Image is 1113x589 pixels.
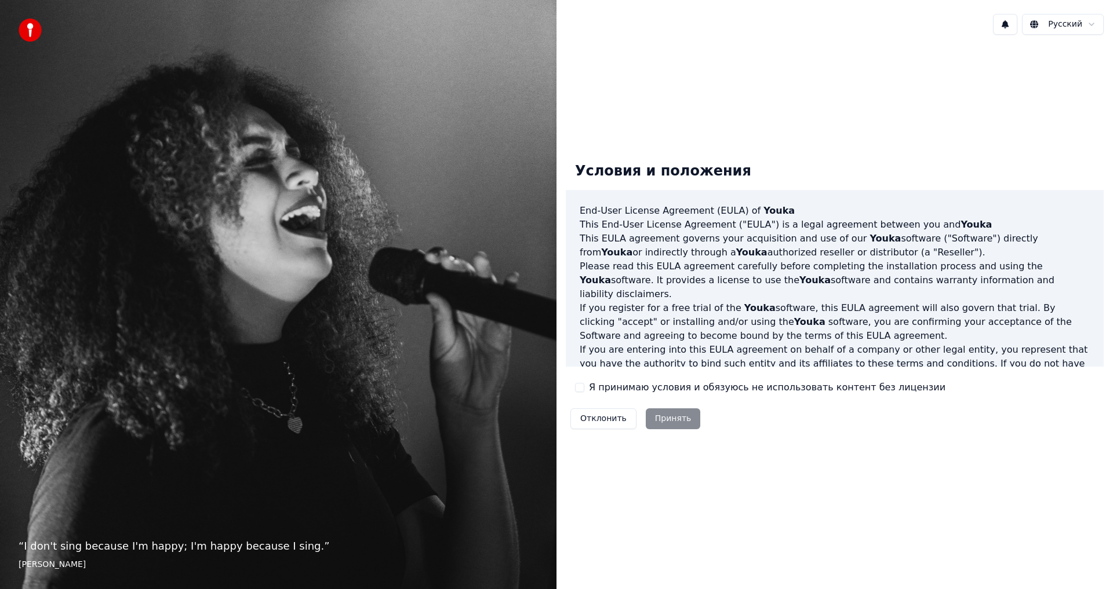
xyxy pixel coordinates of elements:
[580,259,1090,301] p: Please read this EULA agreement carefully before completing the installation process and using th...
[794,316,825,327] span: Youka
[19,559,538,570] footer: [PERSON_NAME]
[744,302,776,313] span: Youka
[580,232,1090,259] p: This EULA agreement governs your acquisition and use of our software ("Software") directly from o...
[580,218,1090,232] p: This End-User License Agreement ("EULA") is a legal agreement between you and
[19,19,42,42] img: youka
[566,153,761,190] div: Условия и положения
[799,275,831,286] span: Youka
[601,247,632,258] span: Youka
[589,381,945,394] label: Я принимаю условия и обязуюсь не использовать контент без лицензии
[580,275,611,286] span: Youka
[580,343,1090,398] p: If you are entering into this EULA agreement on behalf of a company or other legal entity, you re...
[19,538,538,554] p: “ I don't sing because I'm happy; I'm happy because I sing. ”
[570,408,636,429] button: Отклонить
[961,219,992,230] span: Youka
[580,301,1090,343] p: If you register for a free trial of the software, this EULA agreement will also govern that trial...
[870,233,901,244] span: Youka
[580,204,1090,218] h3: End-User License Agreement (EULA) of
[763,205,795,216] span: Youka
[736,247,768,258] span: Youka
